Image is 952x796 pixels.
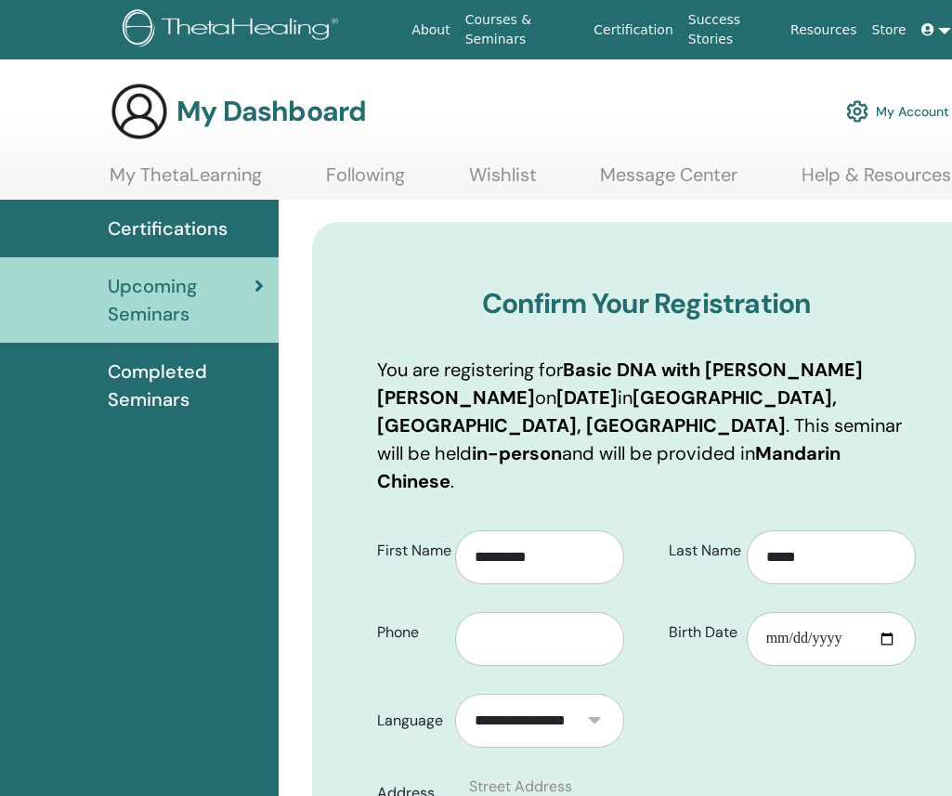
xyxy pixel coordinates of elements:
img: cog.svg [846,96,868,127]
h3: My Dashboard [176,95,366,128]
h3: Confirm Your Registration [377,287,916,320]
a: My Account [846,91,949,132]
a: Help & Resources [802,163,951,200]
span: Certifications [108,215,228,242]
label: Language [363,703,455,738]
b: in-person [472,441,562,465]
a: My ThetaLearning [110,163,262,200]
label: Phone [363,615,455,650]
span: Upcoming Seminars [108,272,254,328]
a: Courses & Seminars [458,3,587,57]
img: logo.png [123,9,345,51]
p: You are registering for on in . This seminar will be held and will be provided in . [377,356,916,495]
a: Resources [783,13,865,47]
a: Message Center [600,163,737,200]
a: Store [865,13,914,47]
a: Certification [586,13,680,47]
a: Success Stories [681,3,783,57]
a: About [404,13,457,47]
a: Wishlist [469,163,537,200]
label: Birth Date [655,615,747,650]
b: Basic DNA with [PERSON_NAME] [PERSON_NAME] [377,358,863,410]
label: First Name [363,533,455,568]
img: generic-user-icon.jpg [110,82,169,141]
a: Following [326,163,405,200]
span: Completed Seminars [108,358,264,413]
label: Last Name [655,533,747,568]
b: [DATE] [556,385,618,410]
